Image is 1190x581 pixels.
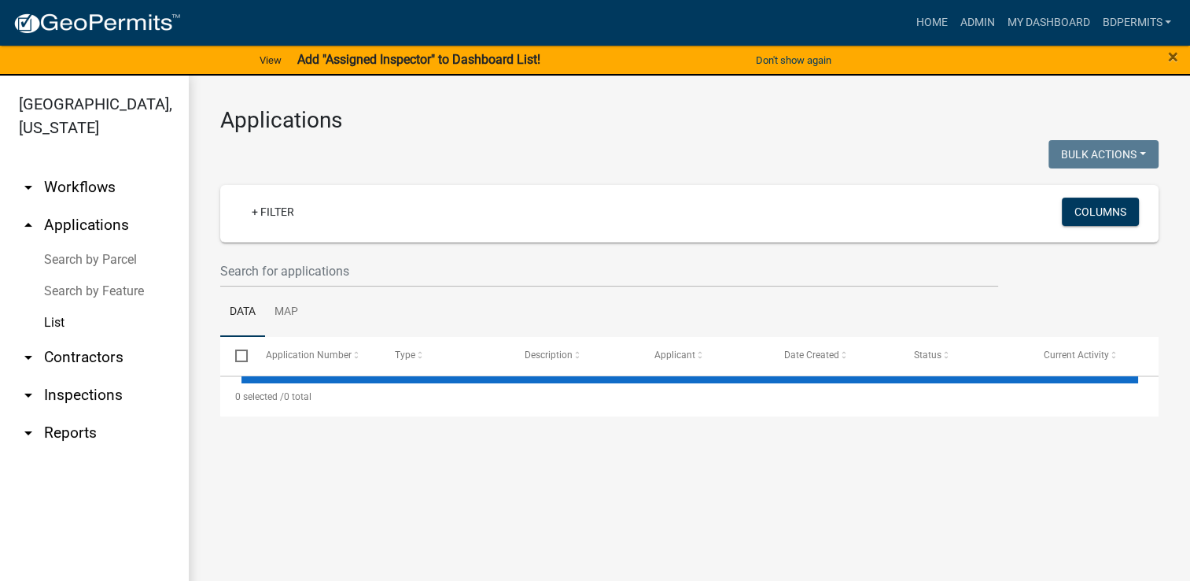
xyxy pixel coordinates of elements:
[784,350,839,361] span: Date Created
[239,198,307,226] a: + Filter
[953,8,1000,38] a: Admin
[510,337,639,375] datatable-header-cell: Description
[19,216,38,235] i: arrow_drop_up
[525,350,573,361] span: Description
[1028,337,1158,375] datatable-header-cell: Current Activity
[220,287,265,338] a: Data
[1000,8,1096,38] a: My Dashboard
[220,337,250,375] datatable-header-cell: Select
[266,350,352,361] span: Application Number
[1043,350,1108,361] span: Current Activity
[235,391,284,402] span: 0 selected /
[898,337,1028,375] datatable-header-cell: Status
[909,8,953,38] a: Home
[639,337,769,375] datatable-header-cell: Applicant
[220,255,998,287] input: Search for applications
[914,350,941,361] span: Status
[1168,47,1178,66] button: Close
[1096,8,1177,38] a: Bdpermits
[220,377,1159,416] div: 0 total
[395,350,415,361] span: Type
[1168,46,1178,68] span: ×
[253,47,288,73] a: View
[1062,198,1139,226] button: Columns
[769,337,899,375] datatable-header-cell: Date Created
[220,107,1159,134] h3: Applications
[750,47,838,73] button: Don't show again
[1048,140,1159,168] button: Bulk Actions
[19,348,38,367] i: arrow_drop_down
[19,386,38,405] i: arrow_drop_down
[265,287,308,338] a: Map
[297,52,540,67] strong: Add "Assigned Inspector" to Dashboard List!
[19,178,38,197] i: arrow_drop_down
[19,424,38,442] i: arrow_drop_down
[654,350,695,361] span: Applicant
[380,337,510,375] datatable-header-cell: Type
[250,337,380,375] datatable-header-cell: Application Number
